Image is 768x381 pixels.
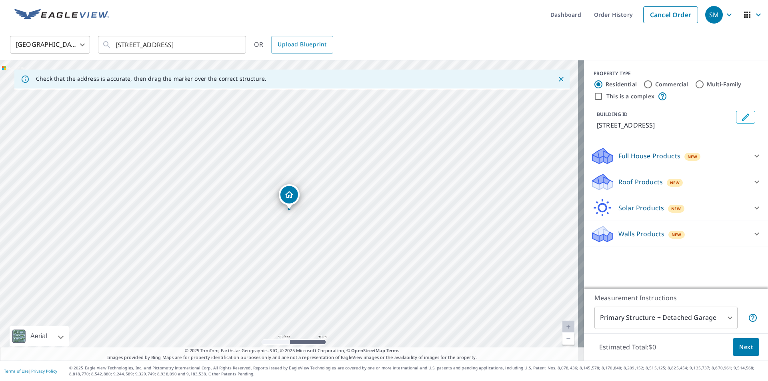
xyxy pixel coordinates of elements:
[593,338,662,356] p: Estimated Total: $0
[351,347,385,353] a: OpenStreetMap
[556,74,566,84] button: Close
[594,293,758,303] p: Measurement Instructions
[590,172,762,191] div: Roof ProductsNew
[279,184,300,209] div: Dropped pin, building 1, Residential property, 1244 Route 212 Saugerties, NY 12477
[254,36,333,54] div: OR
[597,120,733,130] p: [STREET_ADDRESS]
[28,326,50,346] div: Aerial
[590,146,762,166] div: Full House ProductsNew
[688,154,698,160] span: New
[271,36,333,54] a: Upload Blueprint
[671,205,681,212] span: New
[618,177,663,187] p: Roof Products
[655,80,688,88] label: Commercial
[562,333,574,345] a: Current Level 20, Zoom Out
[594,307,738,329] div: Primary Structure + Detached Garage
[69,365,764,377] p: © 2025 Eagle View Technologies, Inc. and Pictometry International Corp. All Rights Reserved. Repo...
[10,326,69,346] div: Aerial
[278,40,326,50] span: Upload Blueprint
[733,338,759,356] button: Next
[386,347,400,353] a: Terms
[736,111,755,124] button: Edit building 1
[606,80,637,88] label: Residential
[643,6,698,23] a: Cancel Order
[4,369,57,373] p: |
[618,229,664,239] p: Walls Products
[590,224,762,243] div: Walls ProductsNew
[116,34,230,56] input: Search by address or latitude-longitude
[705,6,723,24] div: SM
[10,34,90,56] div: [GEOGRAPHIC_DATA]
[562,321,574,333] a: Current Level 20, Zoom In Disabled
[597,111,628,118] p: BUILDING ID
[618,203,664,213] p: Solar Products
[672,231,682,238] span: New
[4,368,29,374] a: Terms of Use
[739,342,753,352] span: Next
[618,151,680,161] p: Full House Products
[185,347,400,354] span: © 2025 TomTom, Earthstar Geographics SIO, © 2025 Microsoft Corporation, ©
[31,368,57,374] a: Privacy Policy
[748,313,758,323] span: Your report will include the primary structure and a detached garage if one exists.
[14,9,109,21] img: EV Logo
[606,92,654,100] label: This is a complex
[594,70,758,77] div: PROPERTY TYPE
[36,75,266,82] p: Check that the address is accurate, then drag the marker over the correct structure.
[707,80,742,88] label: Multi-Family
[590,198,762,217] div: Solar ProductsNew
[670,180,680,186] span: New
